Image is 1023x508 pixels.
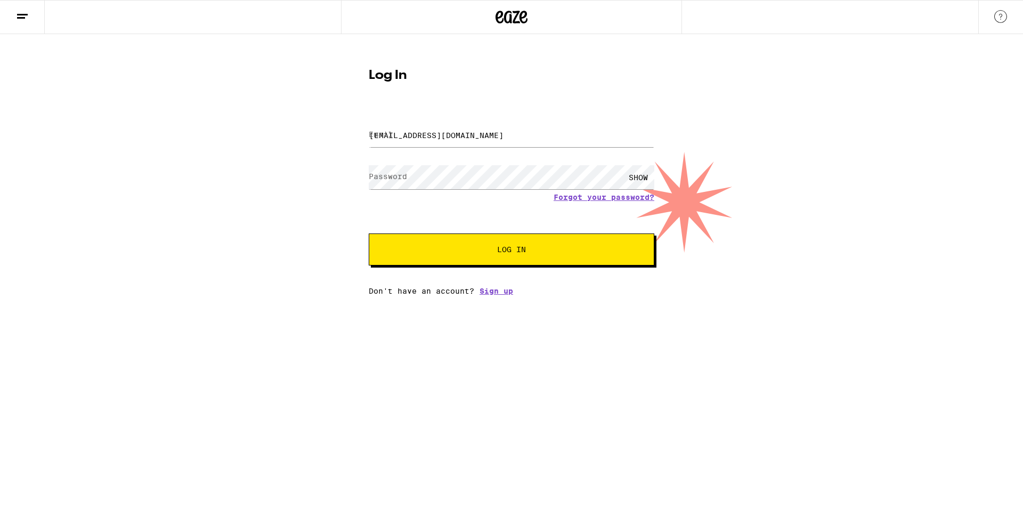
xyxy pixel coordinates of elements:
div: SHOW [622,165,654,189]
label: Email [369,130,393,139]
button: Log In [369,233,654,265]
a: Forgot your password? [554,193,654,201]
label: Password [369,172,407,181]
a: Sign up [480,287,513,295]
h1: Log In [369,69,654,82]
input: Email [369,123,654,147]
div: Don't have an account? [369,287,654,295]
span: Log In [497,246,526,253]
